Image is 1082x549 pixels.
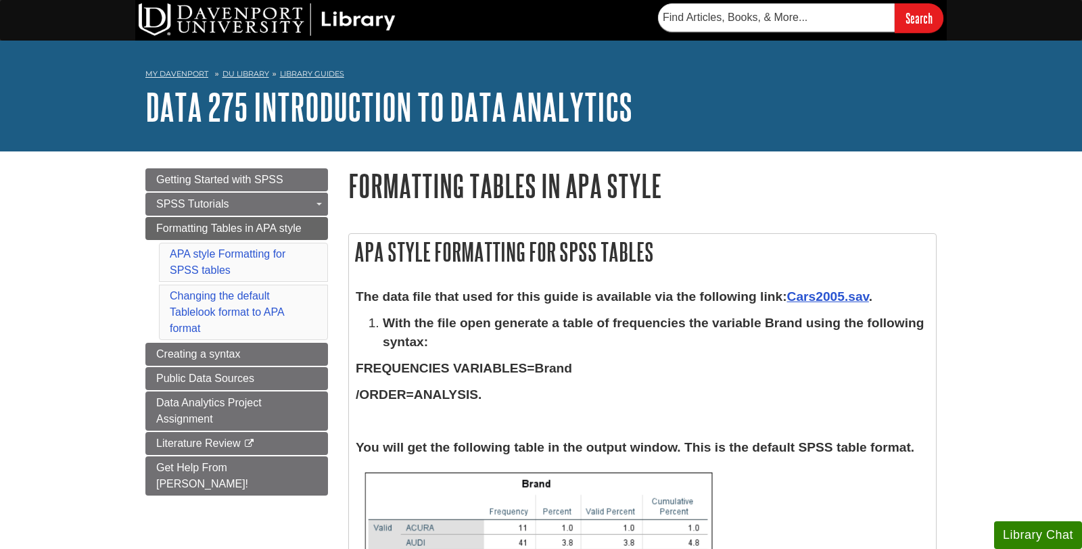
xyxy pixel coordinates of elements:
h1: Formatting Tables in APA style [348,168,937,203]
a: Get Help From [PERSON_NAME]! [145,456,328,496]
b: The data file that used for this guide is available via the following link: . [356,289,872,304]
a: Getting Started with SPSS [145,168,328,191]
input: Search [895,3,943,32]
img: DU Library [139,3,396,36]
a: Changing the default Tablelook format to APA format [170,290,284,334]
i: This link opens in a new window [243,439,255,448]
a: Cars2005.sav [787,289,869,304]
b: With the file open generate a table of frequencies the variable Brand using the following syntax: [383,316,924,350]
a: Data Analytics Project Assignment [145,391,328,431]
a: DU Library [222,69,269,78]
a: Literature Review [145,432,328,455]
b: You will get the following table in the output window. This is the default SPSS table format. [356,440,914,454]
b: /ORDER=ANALYSIS. [356,387,481,402]
a: DATA 275 Introduction to Data Analytics [145,86,632,128]
a: APA style Formatting for SPSS tables [170,248,285,276]
a: Creating a syntax [145,343,328,366]
a: Library Guides [280,69,344,78]
a: SPSS Tutorials [145,193,328,216]
input: Find Articles, Books, & More... [658,3,895,32]
a: Public Data Sources [145,367,328,390]
h2: APA style Formatting for SPSS tables [349,234,936,270]
span: SPSS Tutorials [156,198,229,210]
span: Creating a syntax [156,348,241,360]
span: Formatting Tables in APA style [156,222,302,234]
nav: breadcrumb [145,65,937,87]
span: Get Help From [PERSON_NAME]! [156,462,248,490]
span: Literature Review [156,437,241,449]
span: Public Data Sources [156,373,254,384]
b: FREQUENCIES VARIABLES=Brand [356,361,572,375]
span: Getting Started with SPSS [156,174,283,185]
button: Library Chat [994,521,1082,549]
a: My Davenport [145,68,208,80]
span: Data Analytics Project Assignment [156,397,262,425]
form: Searches DU Library's articles, books, and more [658,3,943,32]
a: Formatting Tables in APA style [145,217,328,240]
div: Guide Page Menu [145,168,328,496]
